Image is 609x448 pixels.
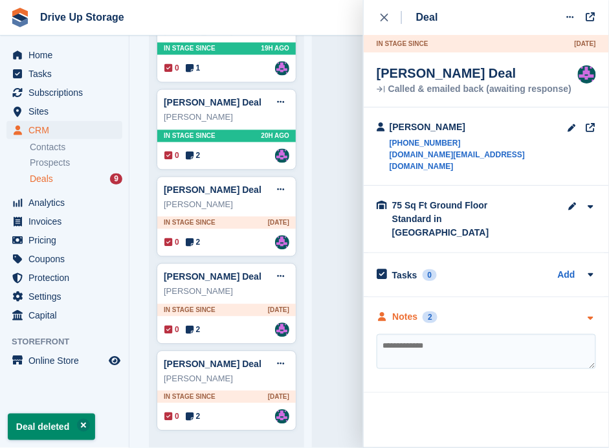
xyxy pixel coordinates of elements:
a: Deals 9 [30,172,122,186]
p: Deal deleted [8,414,95,440]
a: menu [6,46,122,64]
span: 2 [186,324,201,336]
span: Invoices [28,212,106,230]
span: Prospects [30,157,70,169]
span: 0 [164,324,179,336]
div: 9 [110,174,122,185]
span: [DATE] [268,306,289,315]
span: [DATE] [268,218,289,228]
span: Home [28,46,106,64]
a: menu [6,231,122,249]
a: menu [6,65,122,83]
img: Andy [275,62,289,76]
a: menu [6,352,122,370]
div: [PERSON_NAME] [164,286,289,298]
span: 0 [164,237,179,249]
span: 0 [164,63,179,74]
span: Pricing [28,231,106,249]
span: Storefront [12,335,129,348]
a: [PHONE_NUMBER] [390,137,568,149]
a: Prospects [30,156,122,170]
h2: Tasks [392,269,417,281]
a: menu [6,121,122,139]
span: 1 [186,63,201,74]
span: 19H AGO [261,44,289,54]
a: [PERSON_NAME] Deal [164,359,261,370]
span: [DATE] [575,39,596,49]
span: 2 [186,411,201,423]
span: Subscriptions [28,84,106,102]
div: [PERSON_NAME] [164,111,289,124]
div: 0 [423,269,437,281]
span: In stage since [164,306,216,315]
img: stora-icon-8386f47178a22dfd0bd8f6a31ec36ba5ce8667c1dd55bd0f319d3a0aa187defe.svg [10,8,30,27]
a: [PERSON_NAME] Deal [164,98,261,108]
a: menu [6,269,122,287]
a: menu [6,287,122,306]
a: Preview store [107,353,122,368]
a: [PERSON_NAME] Deal [164,185,261,196]
span: 0 [164,411,179,423]
span: 20H AGO [261,131,289,141]
span: [DATE] [268,392,289,402]
a: menu [6,84,122,102]
span: 2 [186,150,201,162]
img: Andy [275,149,289,163]
div: 75 Sq Ft Ground Floor Standard in [GEOGRAPHIC_DATA] [392,199,522,240]
div: Deal [416,10,438,25]
div: 2 [423,311,437,323]
span: In stage since [164,44,216,54]
a: menu [6,102,122,120]
div: Called & emailed back (awaiting response) [377,85,571,94]
span: Protection [28,269,106,287]
a: Drive Up Storage [35,6,129,28]
a: menu [6,212,122,230]
a: Add [558,268,575,283]
span: 2 [186,237,201,249]
a: Andy [275,410,289,424]
a: [DOMAIN_NAME][EMAIL_ADDRESS][DOMAIN_NAME] [390,149,568,172]
a: menu [6,194,122,212]
span: Sites [28,102,106,120]
div: [PERSON_NAME] [164,199,289,212]
span: Capital [28,306,106,324]
div: [PERSON_NAME] [390,120,568,134]
div: [PERSON_NAME] Deal [377,65,571,81]
img: Andy [275,236,289,250]
span: Settings [28,287,106,306]
img: Andy [578,65,596,84]
div: Notes [393,310,418,324]
span: Coupons [28,250,106,268]
span: CRM [28,121,106,139]
span: In stage since [164,131,216,141]
span: In stage since [164,392,216,402]
a: menu [6,306,122,324]
a: Contacts [30,141,122,153]
span: Online Store [28,352,106,370]
img: Andy [275,323,289,337]
span: Deals [30,173,53,185]
a: menu [6,250,122,268]
span: In stage since [377,39,428,49]
span: 0 [164,150,179,162]
span: In stage since [164,218,216,228]
div: [PERSON_NAME] [164,373,289,386]
span: Analytics [28,194,106,212]
span: Tasks [28,65,106,83]
a: [PERSON_NAME] Deal [164,272,261,282]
